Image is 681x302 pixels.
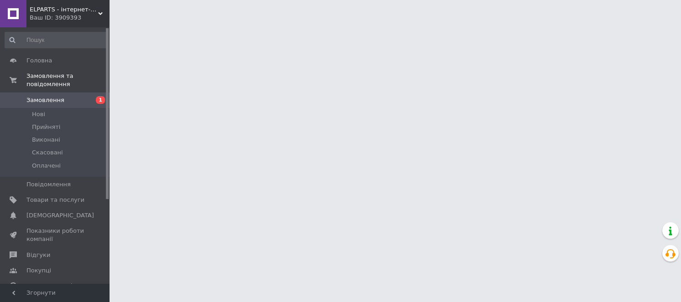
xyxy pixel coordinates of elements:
span: Головна [26,56,52,65]
span: Оплачені [32,162,61,170]
span: ELPARTS - інтернет-магазин автозапчастинн [30,5,98,14]
span: Товари та послуги [26,196,84,204]
span: Показники роботи компанії [26,227,84,243]
span: Замовлення [26,96,64,104]
span: Прийняті [32,123,60,131]
span: Каталог ProSale [26,282,76,290]
span: Покупці [26,266,51,275]
span: Замовлення та повідомлення [26,72,110,88]
span: Відгуки [26,251,50,259]
span: Виконані [32,136,60,144]
span: Повідомлення [26,180,71,189]
input: Пошук [5,32,108,48]
span: Нові [32,110,45,118]
span: [DEMOGRAPHIC_DATA] [26,211,94,220]
span: 1 [96,96,105,104]
div: Ваш ID: 3909393 [30,14,110,22]
span: Скасовані [32,148,63,157]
